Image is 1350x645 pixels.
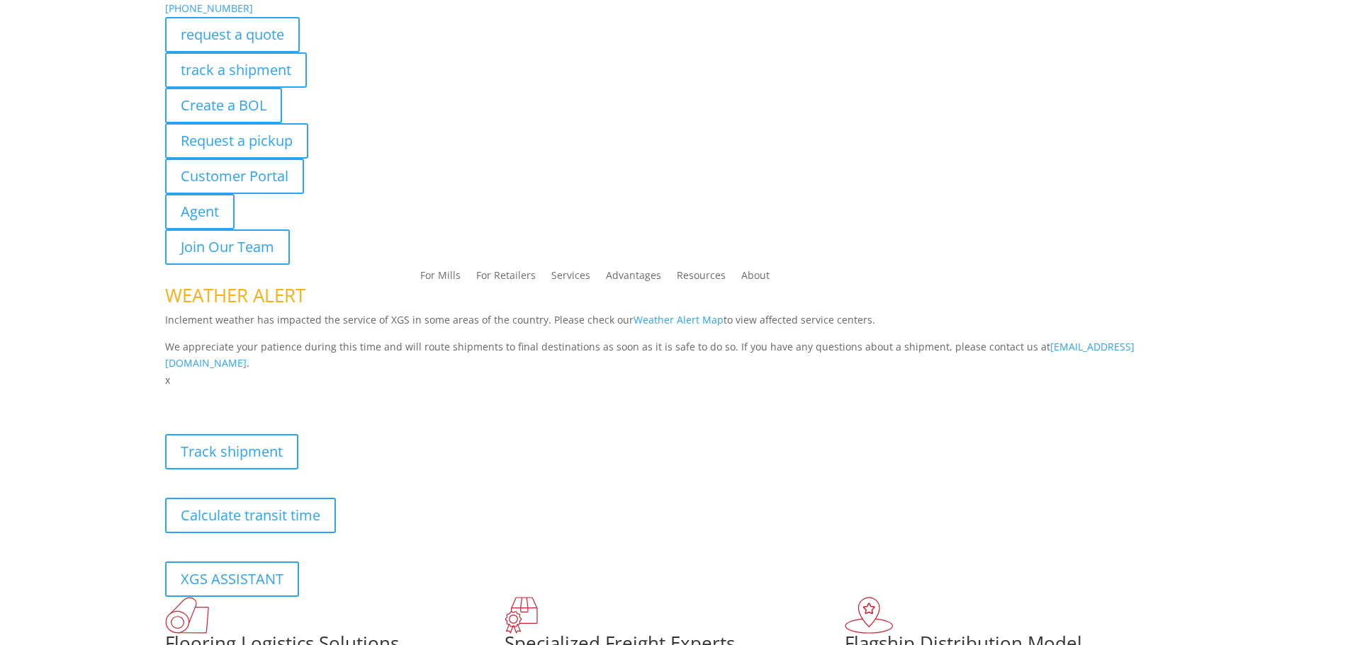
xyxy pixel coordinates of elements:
a: XGS ASSISTANT [165,561,299,597]
a: Services [551,270,590,286]
b: Visibility, transparency, and control for your entire supply chain. [165,391,481,404]
a: For Mills [420,270,461,286]
a: Calculate transit time [165,498,336,533]
a: Create a BOL [165,88,282,123]
a: About [741,270,770,286]
a: Track shipment [165,434,298,469]
a: Customer Portal [165,159,304,194]
a: Request a pickup [165,123,308,159]
a: Resources [677,270,726,286]
img: xgs-icon-focused-on-flooring-red [505,597,538,634]
a: Join Our Team [165,229,290,265]
a: request a quote [165,17,300,52]
a: Weather Alert Map [634,313,724,326]
img: xgs-icon-total-supply-chain-intelligence-red [165,597,209,634]
a: [PHONE_NUMBER] [165,1,253,15]
p: x [165,372,1186,389]
span: WEATHER ALERT [165,282,305,308]
a: track a shipment [165,52,307,88]
a: Advantages [606,270,661,286]
p: We appreciate your patience during this time and will route shipments to final destinations as so... [165,338,1186,372]
p: Inclement weather has impacted the service of XGS in some areas of the country. Please check our ... [165,312,1186,338]
a: For Retailers [476,270,536,286]
img: xgs-icon-flagship-distribution-model-red [845,597,894,634]
a: Agent [165,194,235,229]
